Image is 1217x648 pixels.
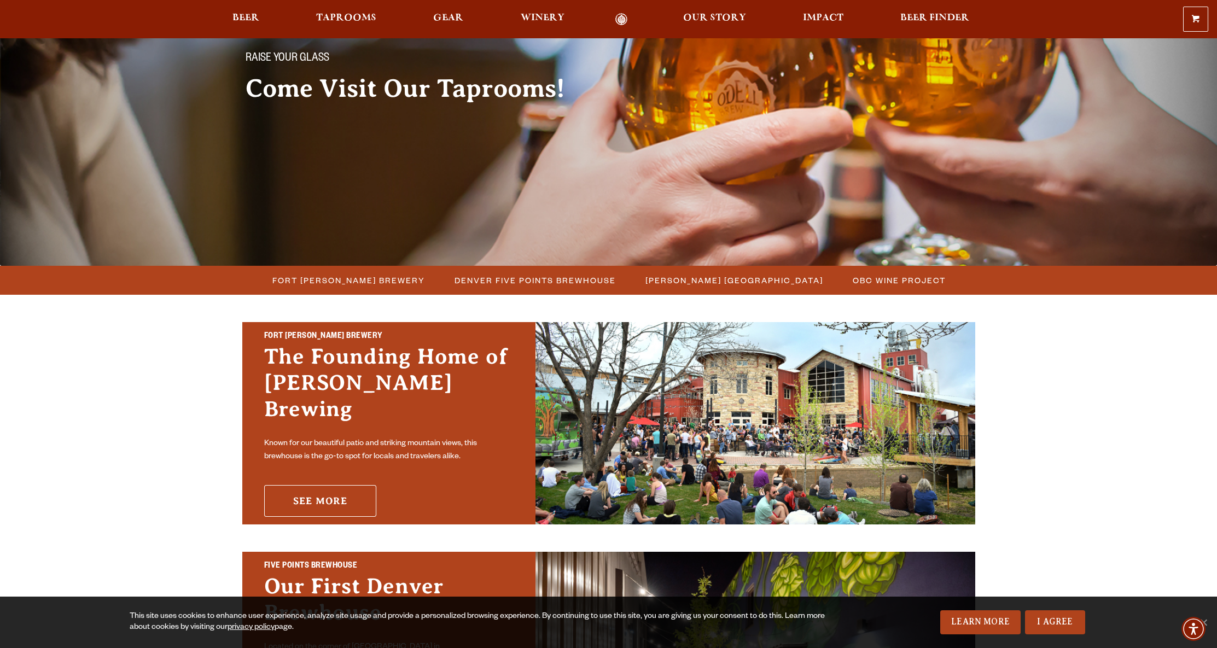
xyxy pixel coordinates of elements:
p: Known for our beautiful patio and striking mountain views, this brewhouse is the go-to spot for l... [264,437,514,464]
span: Winery [521,14,564,22]
a: Beer [225,13,266,26]
span: Raise your glass [246,52,329,66]
a: Denver Five Points Brewhouse [448,272,621,288]
a: Gear [426,13,470,26]
span: Our Story [683,14,746,22]
h3: Our First Denver Brewhouse [264,573,514,637]
span: Beer [232,14,259,22]
a: Beer Finder [893,13,976,26]
span: OBC Wine Project [853,272,946,288]
span: [PERSON_NAME] [GEOGRAPHIC_DATA] [645,272,823,288]
span: Denver Five Points Brewhouse [455,272,616,288]
h2: Come Visit Our Taprooms! [246,75,587,102]
div: This site uses cookies to enhance user experience, analyze site usage and provide a personalized ... [130,611,827,633]
span: Beer Finder [900,14,969,22]
img: Fort Collins Brewery & Taproom' [535,322,975,524]
a: Taprooms [309,13,383,26]
span: Fort [PERSON_NAME] Brewery [272,272,425,288]
h3: The Founding Home of [PERSON_NAME] Brewing [264,343,514,433]
a: [PERSON_NAME] [GEOGRAPHIC_DATA] [639,272,829,288]
a: Learn More [940,610,1021,634]
span: Impact [803,14,843,22]
a: privacy policy [228,623,275,632]
div: Accessibility Menu [1181,617,1206,641]
a: Odell Home [601,13,642,26]
a: Impact [796,13,851,26]
h2: Fort [PERSON_NAME] Brewery [264,330,514,344]
span: Gear [433,14,463,22]
a: OBC Wine Project [846,272,951,288]
a: Fort [PERSON_NAME] Brewery [266,272,430,288]
span: Taprooms [316,14,376,22]
a: Our Story [676,13,753,26]
h2: Five Points Brewhouse [264,559,514,574]
a: See More [264,485,376,517]
a: Winery [514,13,572,26]
a: I Agree [1025,610,1085,634]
